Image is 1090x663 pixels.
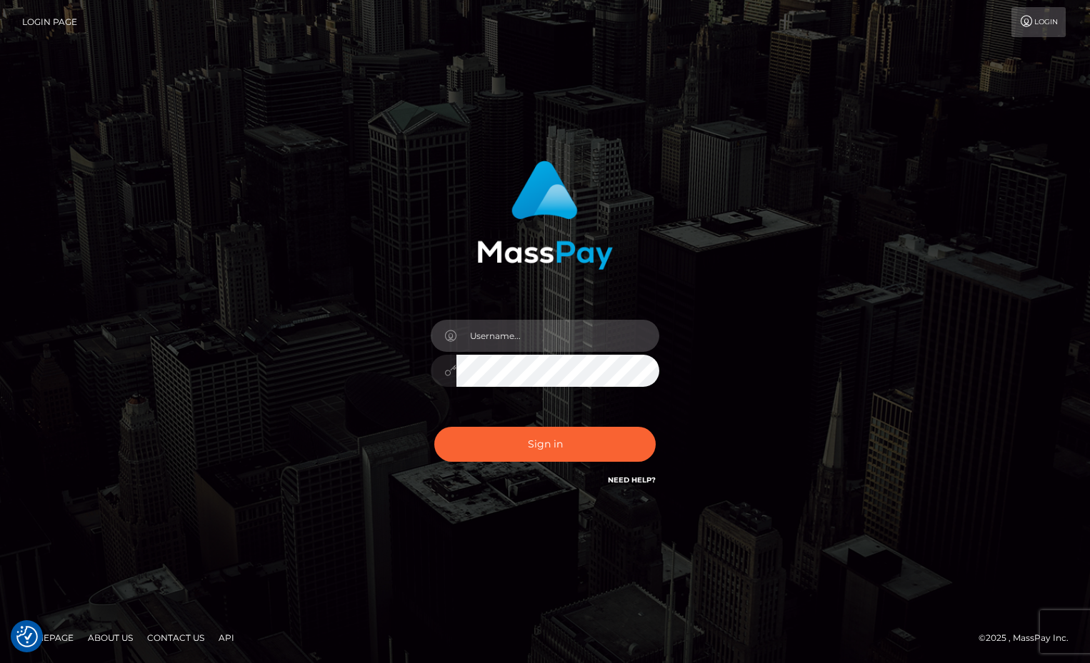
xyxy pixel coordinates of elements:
a: Contact Us [141,627,210,649]
a: Homepage [16,627,79,649]
a: Login [1011,7,1066,37]
div: © 2025 , MassPay Inc. [979,630,1079,646]
a: Need Help? [608,475,656,485]
a: API [213,627,240,649]
input: Username... [456,320,659,352]
img: MassPay Login [477,161,613,270]
button: Consent Preferences [16,626,38,647]
button: Sign in [434,427,656,462]
a: Login Page [22,7,77,37]
img: Revisit consent button [16,626,38,647]
a: About Us [82,627,139,649]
